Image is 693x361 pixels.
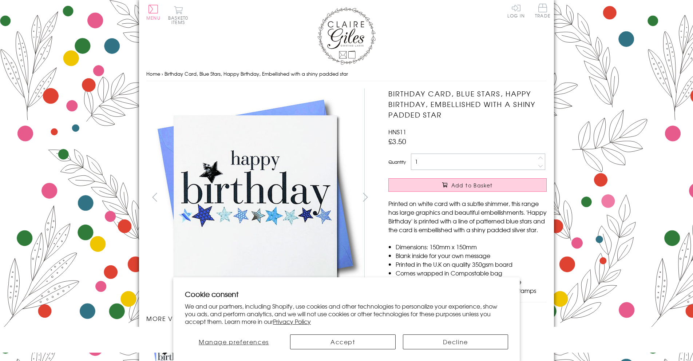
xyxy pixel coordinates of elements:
p: We and our partners, including Shopify, use cookies and other technologies to personalize your ex... [185,302,508,325]
img: Birthday Card, Blue Stars, Happy Birthday, Embellished with a shiny padded star [374,88,592,307]
li: Comes wrapped in Compostable bag [396,269,547,277]
h2: Cookie consent [185,289,508,299]
img: Birthday Card, Blue Stars, Happy Birthday, Embellished with a shiny padded star [146,88,365,306]
span: Birthday Card, Blue Stars, Happy Birthday, Embellished with a shiny padded star [165,70,348,77]
a: Home [146,70,160,77]
span: › [162,70,163,77]
li: Dimensions: 150mm x 150mm [396,242,547,251]
span: HNS11 [388,127,406,136]
label: Quantity [388,159,406,165]
button: next [357,189,374,205]
p: Printed on white card with a subtle shimmer, this range has large graphics and beautiful embellis... [388,199,547,234]
button: Accept [290,334,396,349]
button: prev [146,189,163,205]
a: Log In [507,4,525,18]
button: Basket0 items [168,6,188,24]
li: Printed in the U.K on quality 350gsm board [396,260,547,269]
img: Claire Giles Greetings Cards [317,7,376,65]
button: Decline [403,334,508,349]
span: Manage preferences [199,337,269,346]
span: Trade [535,4,550,18]
button: Add to Basket [388,178,547,192]
span: 0 items [171,15,188,25]
a: Trade [535,4,550,19]
h3: More views [146,314,374,323]
li: Blank inside for your own message [396,251,547,260]
span: Add to Basket [451,182,493,189]
nav: breadcrumbs [146,67,547,82]
button: Menu [146,5,161,20]
span: £3.50 [388,136,406,146]
a: Privacy Policy [273,317,311,326]
span: Menu [146,15,161,21]
h1: Birthday Card, Blue Stars, Happy Birthday, Embellished with a shiny padded star [388,88,547,120]
button: Manage preferences [185,334,283,349]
